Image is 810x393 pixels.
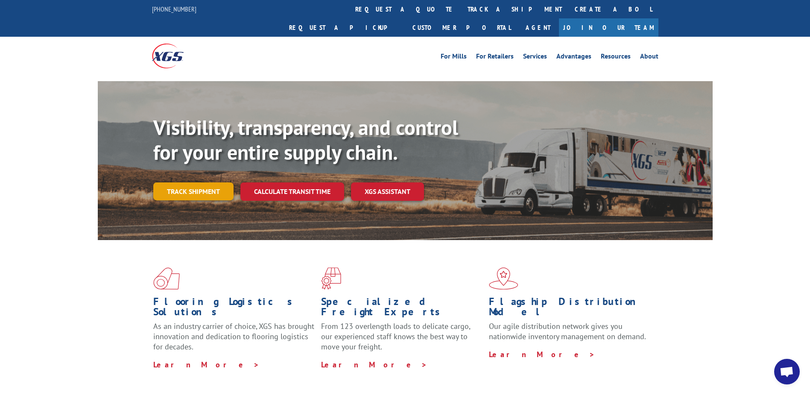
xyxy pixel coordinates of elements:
[283,18,406,37] a: Request a pickup
[153,114,458,165] b: Visibility, transparency, and control for your entire supply chain.
[240,182,344,201] a: Calculate transit time
[153,296,315,321] h1: Flooring Logistics Solutions
[640,53,658,62] a: About
[406,18,517,37] a: Customer Portal
[774,359,800,384] a: Open chat
[441,53,467,62] a: For Mills
[489,267,518,290] img: xgs-icon-flagship-distribution-model-red
[153,267,180,290] img: xgs-icon-total-supply-chain-intelligence-red
[559,18,658,37] a: Join Our Team
[489,296,650,321] h1: Flagship Distribution Model
[321,321,482,359] p: From 123 overlength loads to delicate cargo, our experienced staff knows the best way to move you...
[601,53,631,62] a: Resources
[153,360,260,370] a: Learn More >
[523,53,547,62] a: Services
[153,182,234,200] a: Track shipment
[489,321,646,341] span: Our agile distribution network gives you nationwide inventory management on demand.
[517,18,559,37] a: Agent
[489,349,595,359] a: Learn More >
[153,321,314,352] span: As an industry carrier of choice, XGS has brought innovation and dedication to flooring logistics...
[321,360,427,370] a: Learn More >
[351,182,424,201] a: XGS ASSISTANT
[152,5,196,13] a: [PHONE_NUMBER]
[556,53,591,62] a: Advantages
[321,267,341,290] img: xgs-icon-focused-on-flooring-red
[476,53,514,62] a: For Retailers
[321,296,482,321] h1: Specialized Freight Experts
